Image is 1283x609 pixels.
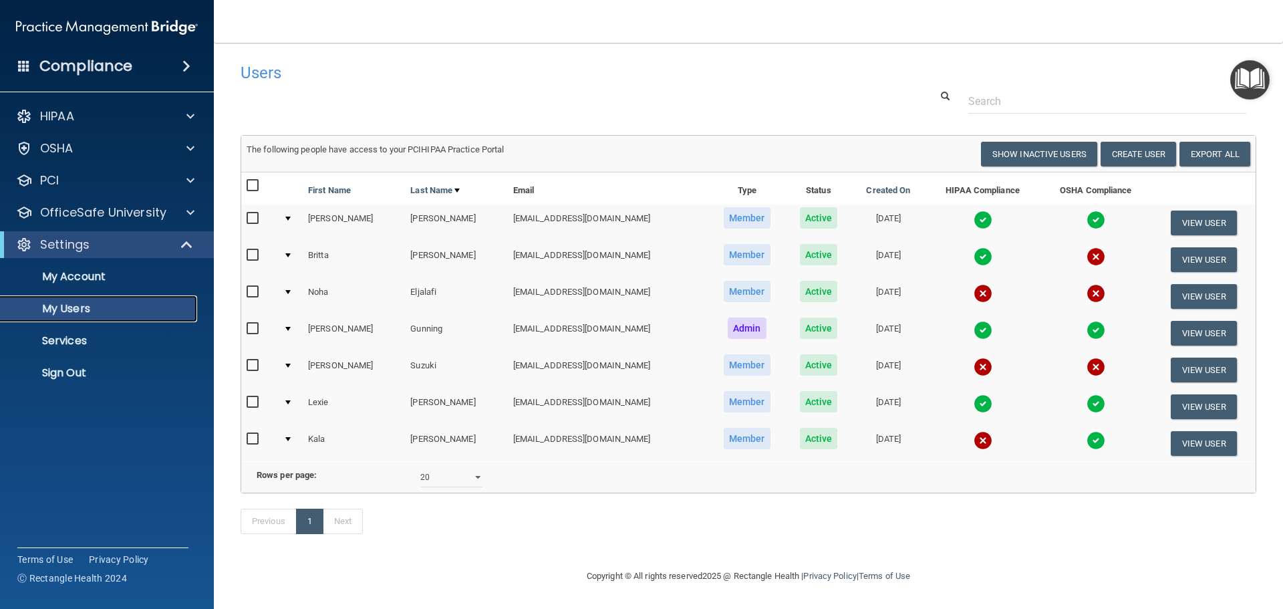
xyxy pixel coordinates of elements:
span: Active [800,207,838,229]
button: View User [1171,394,1237,419]
td: [PERSON_NAME] [303,205,405,241]
button: Open Resource Center [1230,60,1270,100]
img: cross.ca9f0e7f.svg [974,431,992,450]
button: View User [1171,431,1237,456]
button: View User [1171,247,1237,272]
span: Active [800,391,838,412]
button: View User [1171,284,1237,309]
img: tick.e7d51cea.svg [1087,321,1105,340]
img: tick.e7d51cea.svg [974,394,992,413]
p: HIPAA [40,108,74,124]
a: Export All [1179,142,1250,166]
td: [DATE] [851,425,925,461]
td: [DATE] [851,315,925,352]
span: Admin [728,318,766,339]
p: Sign Out [9,366,191,380]
img: cross.ca9f0e7f.svg [1087,284,1105,303]
a: OSHA [16,140,194,156]
span: Active [800,318,838,339]
img: cross.ca9f0e7f.svg [1087,358,1105,376]
iframe: Drift Widget Chat Controller [1052,514,1267,568]
th: Status [786,172,851,205]
td: [DATE] [851,278,925,315]
span: The following people have access to your PCIHIPAA Practice Portal [247,144,505,154]
span: Member [724,428,770,449]
a: Settings [16,237,194,253]
td: [EMAIL_ADDRESS][DOMAIN_NAME] [508,425,708,461]
span: Member [724,207,770,229]
td: [PERSON_NAME] [303,352,405,388]
a: Terms of Use [17,553,73,566]
td: [PERSON_NAME] [405,241,507,278]
td: Britta [303,241,405,278]
span: Active [800,354,838,376]
span: Member [724,354,770,376]
td: [EMAIL_ADDRESS][DOMAIN_NAME] [508,241,708,278]
td: Noha [303,278,405,315]
td: [PERSON_NAME] [405,205,507,241]
a: Privacy Policy [89,553,149,566]
td: Gunning [405,315,507,352]
span: Active [800,281,838,302]
td: [DATE] [851,352,925,388]
td: [PERSON_NAME] [303,315,405,352]
a: 1 [296,509,323,534]
button: Create User [1101,142,1176,166]
b: Rows per page: [257,470,317,480]
span: Member [724,244,770,265]
img: tick.e7d51cea.svg [974,211,992,229]
span: Member [724,391,770,412]
p: OSHA [40,140,74,156]
img: tick.e7d51cea.svg [1087,431,1105,450]
a: PCI [16,172,194,189]
span: Member [724,281,770,302]
td: [EMAIL_ADDRESS][DOMAIN_NAME] [508,205,708,241]
span: Ⓒ Rectangle Health 2024 [17,572,127,585]
p: PCI [40,172,59,189]
td: [DATE] [851,241,925,278]
td: Kala [303,425,405,461]
button: View User [1171,358,1237,382]
td: [EMAIL_ADDRESS][DOMAIN_NAME] [508,352,708,388]
img: tick.e7d51cea.svg [974,321,992,340]
a: Last Name [410,182,460,199]
a: Next [323,509,363,534]
td: Suzuki [405,352,507,388]
span: Active [800,428,838,449]
td: [DATE] [851,205,925,241]
td: [PERSON_NAME] [405,425,507,461]
input: Search [968,89,1246,114]
th: Email [508,172,708,205]
div: Copyright © All rights reserved 2025 @ Rectangle Health | | [505,555,992,598]
td: Lexie [303,388,405,425]
p: My Account [9,270,191,283]
p: Services [9,334,191,348]
img: cross.ca9f0e7f.svg [1087,247,1105,266]
a: Previous [241,509,297,534]
a: Privacy Policy [803,571,856,581]
td: [EMAIL_ADDRESS][DOMAIN_NAME] [508,315,708,352]
h4: Users [241,64,825,82]
a: OfficeSafe University [16,205,194,221]
a: Terms of Use [859,571,910,581]
td: Eljalafi [405,278,507,315]
img: tick.e7d51cea.svg [1087,394,1105,413]
img: tick.e7d51cea.svg [1087,211,1105,229]
th: OSHA Compliance [1040,172,1151,205]
a: Created On [866,182,910,199]
button: Show Inactive Users [981,142,1097,166]
th: Type [708,172,786,205]
th: HIPAA Compliance [925,172,1040,205]
a: First Name [308,182,351,199]
td: [DATE] [851,388,925,425]
td: [EMAIL_ADDRESS][DOMAIN_NAME] [508,388,708,425]
button: View User [1171,211,1237,235]
td: [EMAIL_ADDRESS][DOMAIN_NAME] [508,278,708,315]
a: HIPAA [16,108,194,124]
img: tick.e7d51cea.svg [974,247,992,266]
button: View User [1171,321,1237,346]
img: PMB logo [16,14,198,41]
p: My Users [9,302,191,316]
img: cross.ca9f0e7f.svg [974,284,992,303]
td: [PERSON_NAME] [405,388,507,425]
